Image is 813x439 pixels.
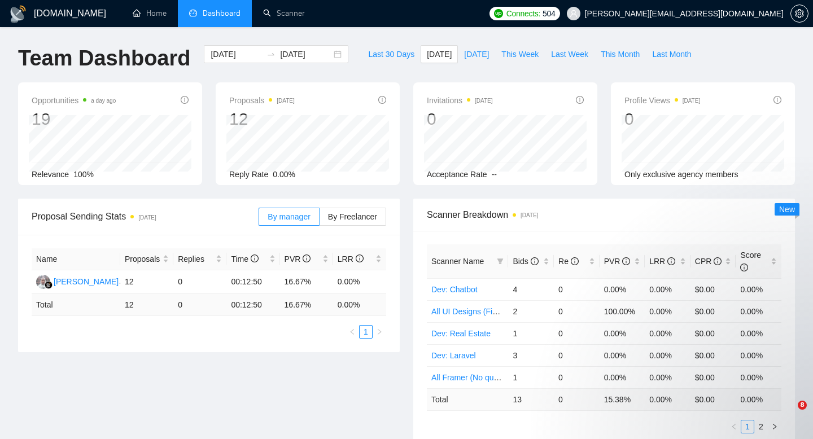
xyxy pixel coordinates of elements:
[508,344,554,366] td: 3
[645,300,690,322] td: 0.00%
[173,270,226,294] td: 0
[600,278,645,300] td: 0.00%
[545,45,595,63] button: Last Week
[554,366,600,388] td: 0
[431,351,476,360] a: Dev: Laravel
[508,300,554,322] td: 2
[229,108,295,130] div: 12
[360,326,372,338] a: 1
[645,278,690,300] td: 0.00%
[779,205,795,214] span: New
[492,170,497,179] span: --
[125,253,160,265] span: Proposals
[346,325,359,339] button: left
[736,300,781,322] td: 0.00%
[554,322,600,344] td: 0
[551,48,588,60] span: Last Week
[346,325,359,339] li: Previous Page
[475,98,492,104] time: [DATE]
[427,94,493,107] span: Invitations
[203,8,241,18] span: Dashboard
[624,108,700,130] div: 0
[36,276,119,286] a: AA[PERSON_NAME]
[359,325,373,339] li: 1
[558,257,579,266] span: Re
[464,48,489,60] span: [DATE]
[427,108,493,130] div: 0
[373,325,386,339] button: right
[576,96,584,104] span: info-circle
[368,48,414,60] span: Last 30 Days
[431,373,522,382] a: All Framer (No questions)
[431,329,491,338] a: Dev: Real Estate
[646,45,697,63] button: Last Month
[32,294,120,316] td: Total
[356,254,364,262] span: info-circle
[45,281,53,289] img: gigradar-bm.png
[601,48,640,60] span: This Month
[624,94,700,107] span: Profile Views
[531,257,539,265] span: info-circle
[338,254,364,264] span: LRR
[495,253,506,270] span: filter
[36,275,50,289] img: AA
[667,257,675,265] span: info-circle
[138,214,156,221] time: [DATE]
[173,294,226,316] td: 0
[427,388,508,410] td: Total
[554,278,600,300] td: 0
[791,9,808,18] span: setting
[554,388,600,410] td: 0
[431,257,484,266] span: Scanner Name
[273,170,295,179] span: 0.00%
[513,257,538,266] span: Bids
[741,420,754,433] li: 1
[645,322,690,344] td: 0.00%
[120,270,173,294] td: 12
[376,328,383,335] span: right
[622,257,630,265] span: info-circle
[32,108,116,130] div: 19
[600,322,645,344] td: 0.00%
[328,212,377,221] span: By Freelancer
[506,7,540,20] span: Connects:
[508,322,554,344] td: 1
[652,48,691,60] span: Last Month
[189,9,197,17] span: dashboard
[373,325,386,339] li: Next Page
[73,170,94,179] span: 100%
[736,278,781,300] td: 0.00%
[280,48,331,60] input: End date
[431,285,478,294] a: Dev: Chatbot
[173,248,226,270] th: Replies
[790,9,808,18] a: setting
[773,96,781,104] span: info-circle
[798,401,807,410] span: 8
[755,420,767,433] a: 2
[543,7,555,20] span: 504
[740,251,761,272] span: Score
[362,45,421,63] button: Last 30 Days
[263,8,305,18] a: searchScanner
[595,45,646,63] button: This Month
[266,50,276,59] span: swap-right
[120,248,173,270] th: Proposals
[508,388,554,410] td: 13
[303,254,311,262] span: info-circle
[277,98,294,104] time: [DATE]
[570,10,578,17] span: user
[501,48,539,60] span: This Week
[32,209,259,223] span: Proposal Sending Stats
[624,170,738,179] span: Only exclusive agency members
[736,322,781,344] td: 0.00%
[32,248,120,270] th: Name
[226,270,279,294] td: 00:12:50
[754,420,768,433] li: 2
[91,98,116,104] time: a day ago
[494,9,503,18] img: upwork-logo.png
[495,45,545,63] button: This Week
[727,420,741,433] button: left
[508,366,554,388] td: 1
[378,96,386,104] span: info-circle
[695,257,722,266] span: CPR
